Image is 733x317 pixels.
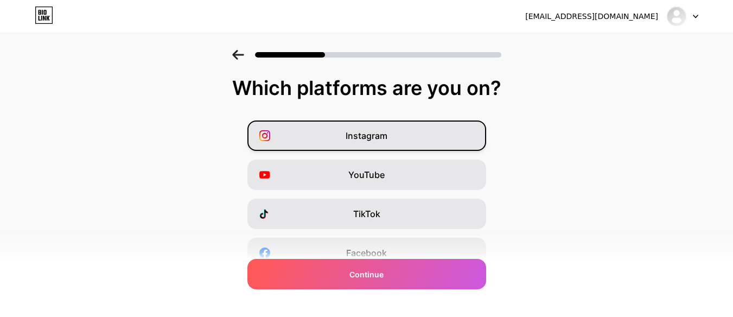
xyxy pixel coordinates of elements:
span: Instagram [346,129,387,142]
img: anaelemaire [666,6,687,27]
span: YouTube [348,168,385,181]
span: Continue [349,269,384,280]
span: Facebook [346,246,387,259]
div: Which platforms are you on? [11,77,722,99]
span: TikTok [353,207,380,220]
div: [EMAIL_ADDRESS][DOMAIN_NAME] [525,11,658,22]
span: Twitter/X [348,286,385,299]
